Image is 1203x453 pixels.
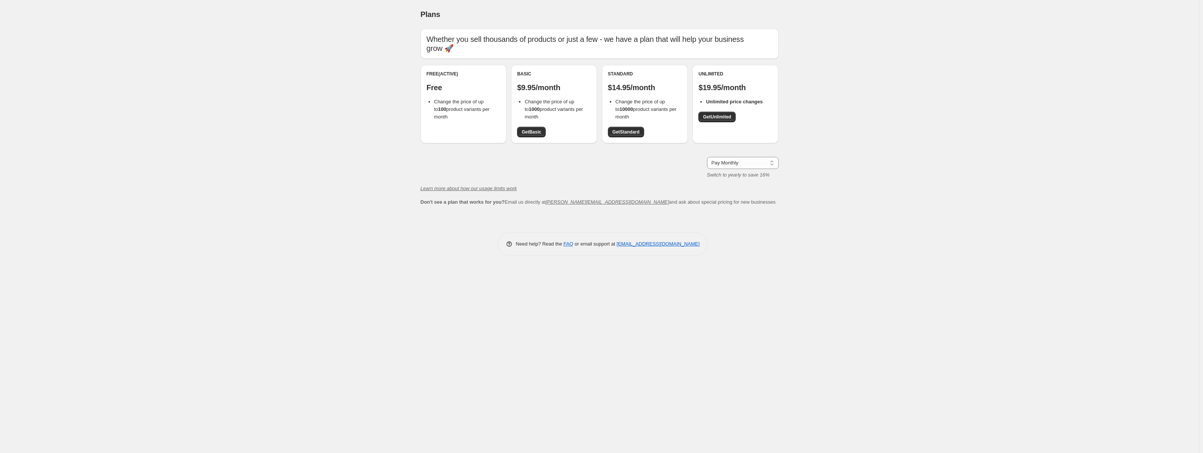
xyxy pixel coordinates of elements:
div: Standard [608,71,682,77]
span: Change the price of up to product variants per month [434,99,490,120]
span: Email us directly at and ask about special pricing for new businesses [421,199,776,205]
div: Unlimited [698,71,772,77]
p: $9.95/month [517,83,591,92]
span: Need help? Read the [516,241,564,247]
span: Get Unlimited [703,114,731,120]
span: Change the price of up to product variants per month [525,99,583,120]
a: FAQ [563,241,573,247]
a: [EMAIL_ADDRESS][DOMAIN_NAME] [617,241,699,247]
span: Get Standard [612,129,640,135]
a: [PERSON_NAME][EMAIL_ADDRESS][DOMAIN_NAME] [546,199,669,205]
b: 10000 [620,106,633,112]
a: GetUnlimited [698,112,736,122]
p: $14.95/month [608,83,682,92]
div: Free (Active) [427,71,500,77]
b: Don't see a plan that works for you? [421,199,505,205]
a: GetStandard [608,127,644,137]
a: GetBasic [517,127,546,137]
span: Plans [421,10,440,18]
b: 100 [438,106,446,112]
div: Basic [517,71,591,77]
p: $19.95/month [698,83,772,92]
b: Unlimited price changes [706,99,762,104]
span: Get Basic [522,129,541,135]
p: Whether you sell thousands of products or just a few - we have a plan that will help your busines... [427,35,773,53]
span: Change the price of up to product variants per month [615,99,676,120]
a: Learn more about how our usage limits work [421,186,517,191]
span: or email support at [573,241,617,247]
p: Free [427,83,500,92]
i: Switch to yearly to save 16% [707,172,770,178]
b: 1000 [529,106,540,112]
